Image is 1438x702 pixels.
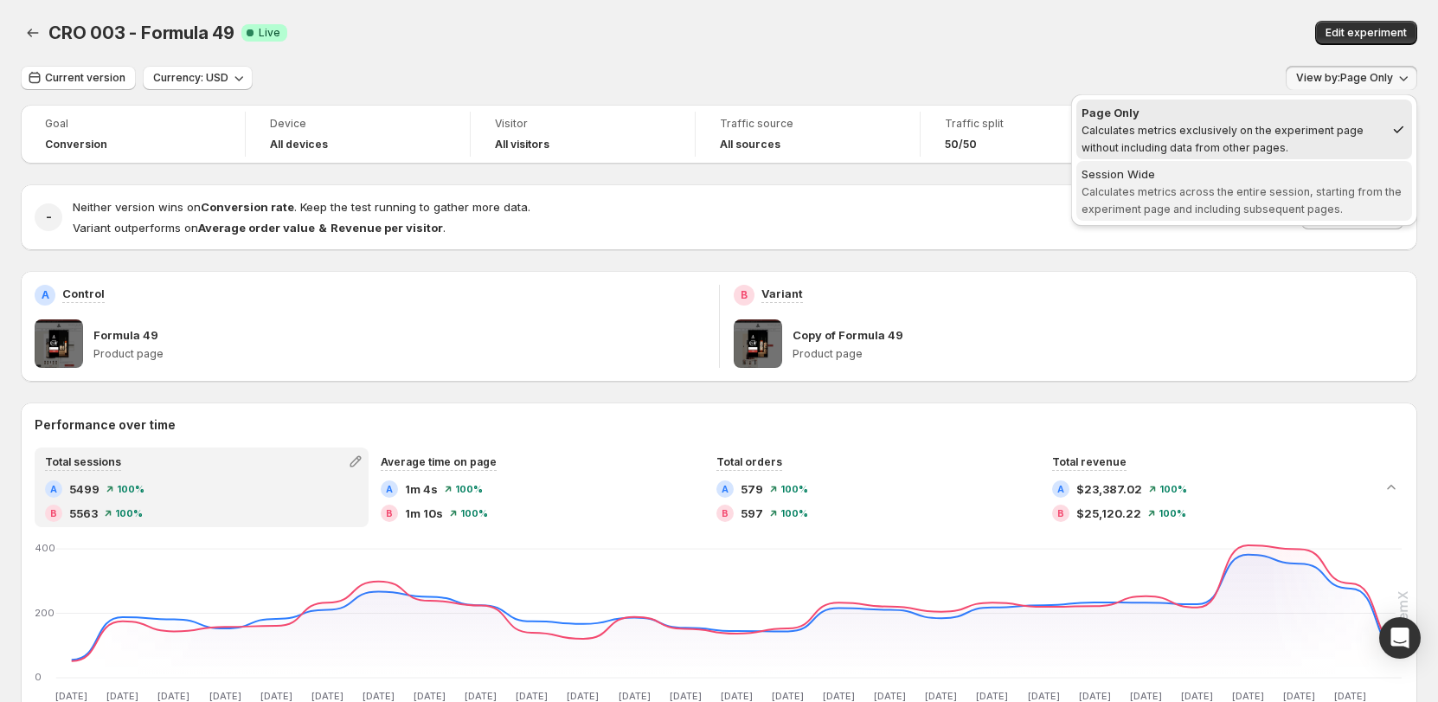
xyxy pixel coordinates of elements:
span: Variant outperforms on . [73,221,446,235]
p: Control [62,285,105,302]
text: 200 [35,607,55,619]
span: Calculates metrics exclusively on the experiment page without including data from other pages. [1082,124,1364,154]
strong: & [318,221,327,235]
text: [DATE] [619,690,651,702]
text: [DATE] [55,690,87,702]
span: 100 % [460,508,488,518]
p: Variant [761,285,803,302]
h2: B [386,508,393,518]
strong: Conversion rate [201,200,294,214]
h2: B [741,288,748,302]
text: [DATE] [1130,690,1162,702]
text: [DATE] [106,690,138,702]
text: [DATE] [1232,690,1264,702]
text: [DATE] [209,690,241,702]
button: Currency: USD [143,66,253,90]
span: 100 % [115,508,143,518]
span: 100 % [1159,508,1186,518]
text: [DATE] [260,690,292,702]
span: 100 % [1159,484,1187,494]
h4: All devices [270,138,328,151]
text: [DATE] [465,690,497,702]
span: 5563 [69,505,98,522]
text: [DATE] [516,690,548,702]
text: [DATE] [414,690,446,702]
span: 100 % [780,484,808,494]
text: [DATE] [1283,690,1315,702]
text: [DATE] [1079,690,1111,702]
span: 50/50 [945,138,977,151]
span: 579 [741,480,763,498]
a: DeviceAll devices [270,115,446,153]
span: 100 % [117,484,144,494]
strong: Revenue per visitor [331,221,443,235]
text: [DATE] [976,690,1008,702]
span: CRO 003 - Formula 49 [48,23,234,43]
text: [DATE] [1028,690,1060,702]
h4: All visitors [495,138,549,151]
span: $25,120.22 [1076,505,1141,522]
span: Visitor [495,117,671,131]
h2: A [722,484,729,494]
h2: A [50,484,57,494]
button: Current version [21,66,136,90]
img: Formula 49 [35,319,83,368]
span: 1m 10s [405,505,443,522]
text: [DATE] [311,690,343,702]
span: Calculates metrics across the entire session, starting from the experiment page and including sub... [1082,185,1402,216]
span: 597 [741,505,763,522]
text: [DATE] [772,690,804,702]
span: Current version [45,71,125,85]
text: 400 [35,542,55,554]
div: Open Intercom Messenger [1379,617,1421,659]
text: 0 [35,671,42,683]
span: Device [270,117,446,131]
img: Copy of Formula 49 [734,319,782,368]
h2: - [46,209,52,226]
div: Page Only [1082,104,1384,121]
h4: All sources [720,138,780,151]
div: Session Wide [1082,165,1407,183]
h2: B [722,508,729,518]
a: Traffic split50/50 [945,115,1120,153]
span: Total orders [716,455,782,468]
span: 100 % [780,508,808,518]
span: Conversion [45,138,107,151]
h2: A [42,288,49,302]
text: [DATE] [567,690,599,702]
a: GoalConversion [45,115,221,153]
span: Traffic split [945,117,1120,131]
p: Product page [93,347,705,361]
button: Edit experiment [1315,21,1417,45]
h2: B [50,508,57,518]
a: Traffic sourceAll sources [720,115,896,153]
span: View by: Page Only [1296,71,1393,85]
text: [DATE] [721,690,753,702]
span: 1m 4s [405,480,438,498]
span: Total sessions [45,455,121,468]
text: [DATE] [874,690,906,702]
span: Edit experiment [1326,26,1407,40]
span: 100 % [455,484,483,494]
span: Goal [45,117,221,131]
span: Neither version wins on . Keep the test running to gather more data. [73,200,530,214]
p: Product page [793,347,1404,361]
p: Formula 49 [93,326,158,344]
text: [DATE] [1334,690,1366,702]
h2: Performance over time [35,416,1403,434]
button: View by:Page Only [1286,66,1417,90]
strong: Average order value [198,221,315,235]
span: Total revenue [1052,455,1127,468]
h2: A [386,484,393,494]
h2: A [1057,484,1064,494]
text: [DATE] [925,690,957,702]
p: Copy of Formula 49 [793,326,903,344]
text: [DATE] [363,690,395,702]
text: [DATE] [1181,690,1213,702]
text: [DATE] [823,690,855,702]
button: Collapse chart [1379,475,1403,499]
text: [DATE] [157,690,189,702]
text: [DATE] [670,690,702,702]
span: 5499 [69,480,100,498]
span: $23,387.02 [1076,480,1142,498]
